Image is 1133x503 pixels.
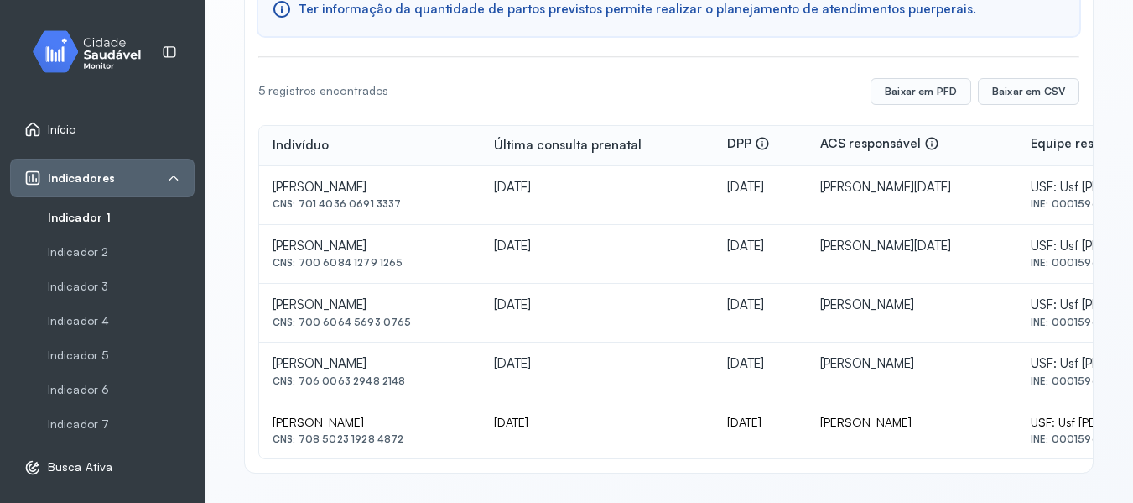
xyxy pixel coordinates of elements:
[18,27,169,76] img: monitor.svg
[494,180,700,196] div: [DATE]
[48,417,195,432] a: Indicador 7
[820,356,1004,372] div: [PERSON_NAME]
[820,297,1004,313] div: [PERSON_NAME]
[48,211,195,225] a: Indicador 1
[48,345,195,366] a: Indicador 5
[258,84,388,98] div: 5 registros encontrados
[273,415,467,430] div: [PERSON_NAME]
[48,414,195,435] a: Indicador 7
[820,180,1004,196] div: [PERSON_NAME][DATE]
[48,460,112,474] span: Busca Ativa
[273,138,329,154] div: Indivíduo
[273,317,467,328] div: CNS: 700 6064 5693 0765
[727,356,793,372] div: [DATE]
[273,433,467,445] div: CNS: 708 5023 1928 4872
[48,314,195,328] a: Indicador 4
[273,257,467,269] div: CNS: 700 6084 1279 1265
[48,207,195,228] a: Indicador 1
[48,280,195,294] a: Indicador 3
[24,459,180,476] a: Busca Ativa
[727,136,770,155] div: DPP
[727,297,793,313] div: [DATE]
[820,136,939,155] div: ACS responsável
[494,415,700,430] div: [DATE]
[727,238,793,254] div: [DATE]
[273,297,467,313] div: [PERSON_NAME]
[48,276,195,297] a: Indicador 3
[48,245,195,259] a: Indicador 2
[727,415,793,430] div: [DATE]
[48,171,115,186] span: Indicadores
[273,238,467,254] div: [PERSON_NAME]
[494,356,700,372] div: [DATE]
[24,121,180,138] a: Início
[273,356,467,372] div: [PERSON_NAME]
[273,375,467,387] div: CNS: 706 0063 2948 2148
[48,311,195,332] a: Indicador 4
[299,2,976,18] span: Ter informação da quantidade de partos previstos permite realizar o planejamento de atendimentos ...
[820,238,1004,254] div: [PERSON_NAME][DATE]
[494,238,700,254] div: [DATE]
[273,180,467,196] div: [PERSON_NAME]
[48,242,195,263] a: Indicador 2
[48,123,76,137] span: Início
[494,138,642,154] div: Última consulta prenatal
[494,297,700,313] div: [DATE]
[871,78,971,105] button: Baixar em PFD
[820,415,1004,430] div: [PERSON_NAME]
[273,198,467,210] div: CNS: 701 4036 0691 3337
[978,78,1079,105] button: Baixar em CSV
[727,180,793,196] div: [DATE]
[48,348,195,363] a: Indicador 5
[48,383,195,397] a: Indicador 6
[48,380,195,401] a: Indicador 6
